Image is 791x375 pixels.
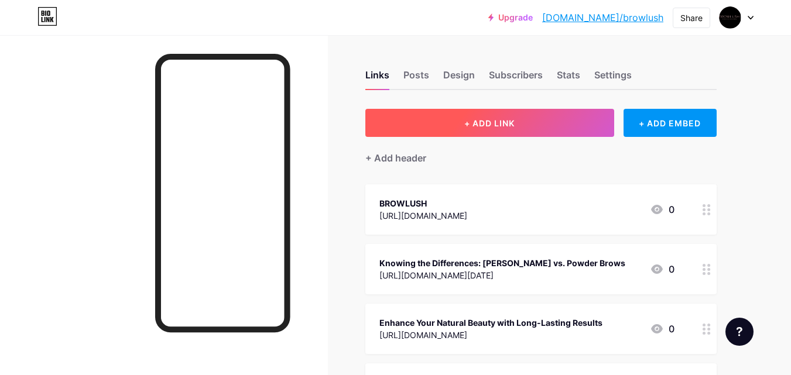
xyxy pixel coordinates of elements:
div: Posts [403,68,429,89]
div: Share [680,12,703,24]
div: [URL][DOMAIN_NAME][DATE] [379,269,625,281]
div: 0 [650,202,674,216]
a: Upgrade [488,13,533,22]
span: + ADD LINK [464,118,515,128]
div: BROWLUSH [379,197,467,209]
a: [DOMAIN_NAME]/browlush [542,11,663,25]
div: 0 [650,262,674,276]
div: Knowing the Differences: [PERSON_NAME] vs. Powder Brows [379,257,625,269]
div: Enhance Your Natural Beauty with Long-Lasting Results [379,316,602,329]
button: + ADD LINK [365,109,614,137]
img: browlush [719,6,741,29]
div: Stats [557,68,580,89]
div: + Add header [365,151,426,165]
div: Links [365,68,389,89]
div: Design [443,68,475,89]
div: 0 [650,322,674,336]
div: + ADD EMBED [624,109,717,137]
div: [URL][DOMAIN_NAME] [379,329,602,341]
div: [URL][DOMAIN_NAME] [379,209,467,222]
div: Settings [594,68,632,89]
div: Subscribers [489,68,543,89]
